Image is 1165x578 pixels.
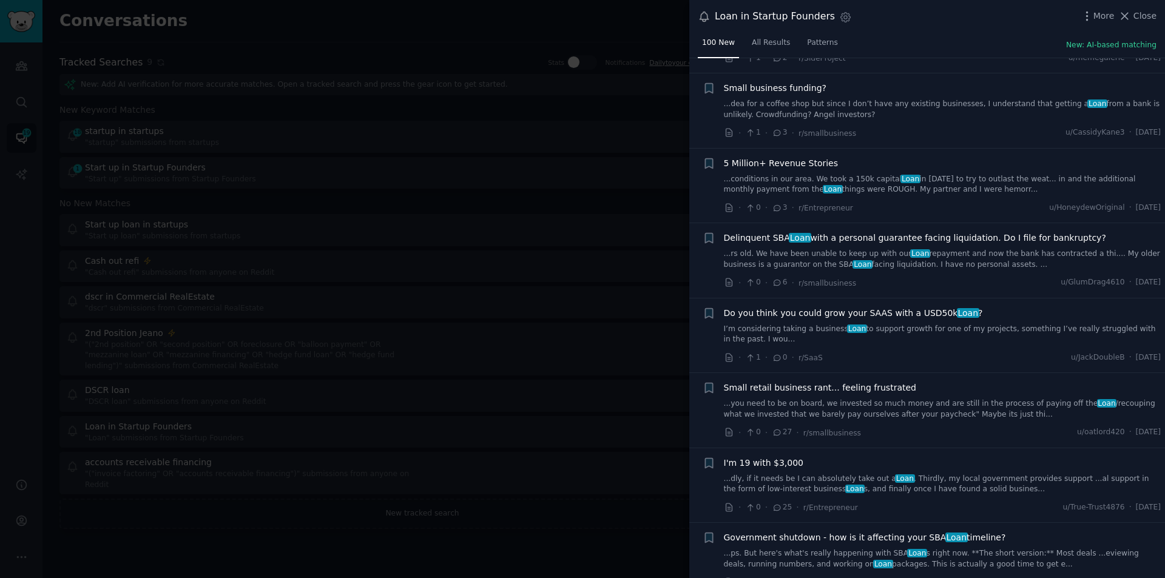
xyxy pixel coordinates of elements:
span: · [792,277,794,289]
a: ...dea for a coffee shop but since I don’t have any existing businesses, I understand that gettin... [724,99,1161,120]
span: · [792,127,794,139]
span: · [1129,53,1132,64]
span: Loan [853,260,873,269]
span: [DATE] [1136,502,1161,513]
span: · [738,277,741,289]
span: · [738,52,741,64]
span: Loan [957,308,979,318]
span: · [792,351,794,364]
span: · [738,426,741,439]
span: 3 [772,127,787,138]
a: I'm 19 with $3,000 [724,457,803,469]
span: r/smallbusiness [799,279,856,287]
a: Delinquent SBALoanwith a personal guarantee facing liquidation. Do I file for bankruptcy? [724,232,1106,244]
span: · [1129,203,1132,213]
span: [DATE] [1136,53,1161,64]
span: · [796,426,799,439]
span: u/memegalerie [1069,53,1125,64]
a: ...you need to be on board, we invested so much money and are still in the process of paying off ... [724,398,1161,420]
span: · [1129,502,1132,513]
span: · [738,501,741,514]
span: Loan [873,560,893,568]
span: Close [1133,10,1157,22]
span: · [765,277,768,289]
span: More [1093,10,1115,22]
a: All Results [748,33,794,58]
span: u/oatlord420 [1077,427,1125,438]
span: [DATE] [1136,427,1161,438]
span: Small business funding? [724,82,826,95]
span: · [1129,352,1132,363]
span: u/GlumDrag4610 [1061,277,1124,288]
span: Loan [1097,399,1117,408]
button: Close [1118,10,1157,22]
span: 2 [772,53,787,64]
span: Do you think you could grow your SAAS with a USD50k ? [724,307,983,320]
span: Government shutdown - how is it affecting your SBA timeline? [724,531,1006,544]
span: · [792,201,794,214]
span: r/Entrepreneur [803,503,858,512]
span: Loan [845,485,865,493]
span: Loan [900,175,920,183]
span: u/HoneydewOriginal [1049,203,1124,213]
span: u/True-Trust4876 [1063,502,1125,513]
span: 1 [745,127,760,138]
span: u/CassidyKane3 [1065,127,1125,138]
span: 3 [772,203,787,213]
span: Loan [945,533,968,542]
span: 1 [745,352,760,363]
span: 100 New [702,38,735,49]
a: 5 Million+ Revenue Stories [724,157,839,170]
span: 0 [745,277,760,288]
span: · [738,201,741,214]
span: Delinquent SBA with a personal guarantee facing liquidation. Do I file for bankruptcy? [724,232,1106,244]
a: ...ps. But here's what's really happening with SBALoans right now. **The short version:** Most de... [724,548,1161,570]
a: Small retail business rant... feeling frustrated [724,381,916,394]
span: All Results [752,38,790,49]
span: 0 [745,502,760,513]
span: · [1129,427,1132,438]
span: r/smallbusiness [803,429,861,437]
a: ...rs old. We have been unable to keep up with ourLoanrepayment and now the bank has contracted a... [724,249,1161,270]
span: 6 [772,277,787,288]
span: 27 [772,427,792,438]
span: · [765,426,768,439]
div: Loan in Startup Founders [715,9,835,24]
span: · [765,351,768,364]
span: · [765,501,768,514]
span: [DATE] [1136,352,1161,363]
a: Government shutdown - how is it affecting your SBALoantimeline? [724,531,1006,544]
span: 1 [745,53,760,64]
a: Patterns [803,33,842,58]
span: · [738,351,741,364]
span: · [765,127,768,139]
span: · [1129,127,1132,138]
span: Loan [823,185,843,193]
span: · [765,201,768,214]
a: 100 New [698,33,739,58]
span: · [796,501,799,514]
span: Loan [907,549,927,557]
span: · [1129,277,1132,288]
span: 0 [745,203,760,213]
a: Do you think you could grow your SAAS with a USD50kLoan? [724,307,983,320]
a: ...dly, if it needs be I can absolutely take out aLoan. Thirdly, my local government provides sup... [724,474,1161,495]
span: 0 [772,352,787,363]
span: · [738,127,741,139]
span: [DATE] [1136,277,1161,288]
span: [DATE] [1136,127,1161,138]
button: New: AI-based matching [1066,40,1157,51]
span: Loan [789,233,811,243]
span: Loan [895,474,915,483]
span: Loan [847,324,867,333]
span: · [792,52,794,64]
span: 0 [745,427,760,438]
span: Loan [1087,99,1107,108]
button: More [1081,10,1115,22]
a: ...conditions in our area. We took a 150k capitalLoanin [DATE] to try to outlast the weat... in a... [724,174,1161,195]
span: · [765,52,768,64]
span: u/JackDoubleB [1071,352,1125,363]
